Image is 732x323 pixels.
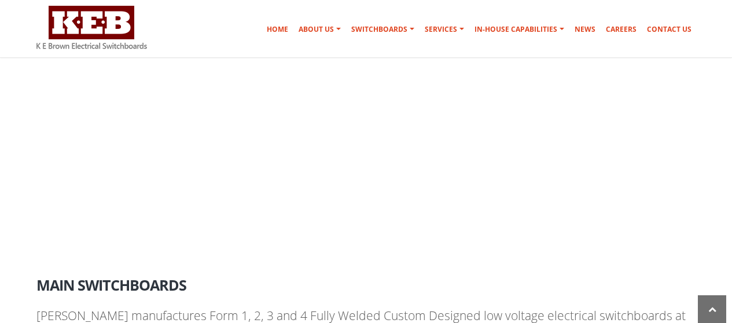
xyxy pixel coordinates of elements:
[570,18,600,41] a: News
[470,18,569,41] a: In-house Capabilities
[36,269,696,293] h2: Main Switchboards
[36,194,141,227] h1: Switchboards
[294,18,345,41] a: About Us
[420,18,469,41] a: Services
[36,6,147,49] img: K E Brown Electrical Switchboards
[642,18,696,41] a: Contact Us
[347,18,419,41] a: Switchboards
[608,203,628,213] a: Home
[631,201,693,216] li: Switchboards
[262,18,293,41] a: Home
[601,18,641,41] a: Careers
